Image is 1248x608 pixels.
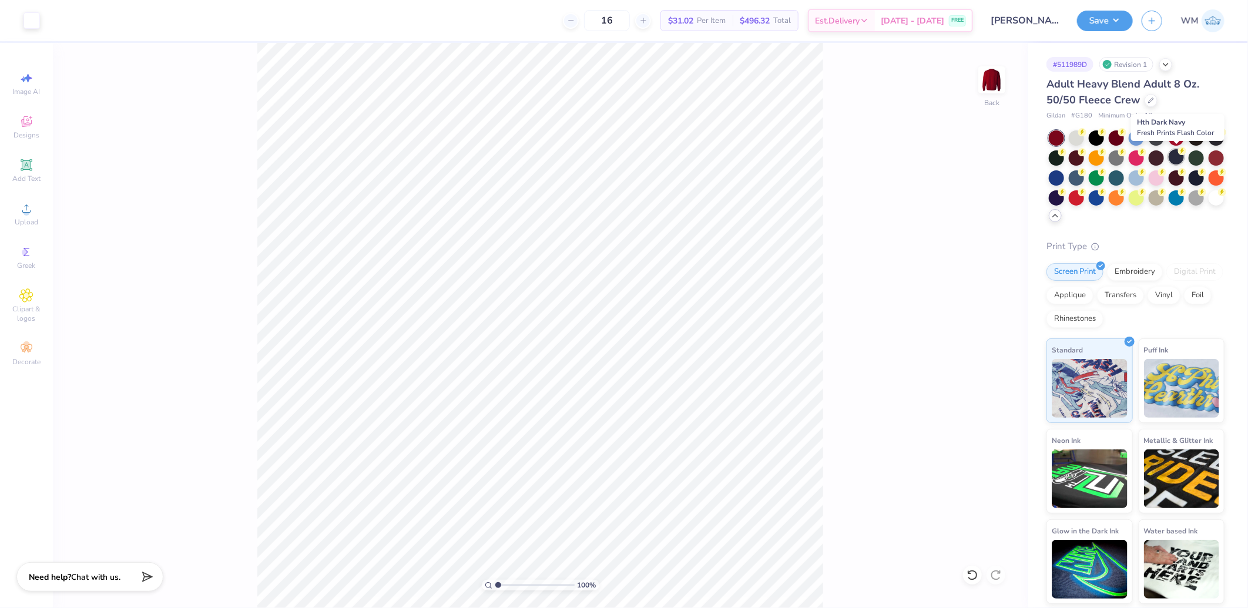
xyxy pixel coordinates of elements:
[1052,525,1119,537] span: Glow in the Dark Ink
[668,15,693,27] span: $31.02
[1097,287,1144,304] div: Transfers
[1052,449,1128,508] img: Neon Ink
[1166,263,1223,281] div: Digital Print
[13,87,41,96] span: Image AI
[1144,449,1220,508] img: Metallic & Glitter Ink
[1052,434,1081,446] span: Neon Ink
[697,15,726,27] span: Per Item
[773,15,791,27] span: Total
[1144,344,1169,356] span: Puff Ink
[1046,240,1224,253] div: Print Type
[6,304,47,323] span: Clipart & logos
[12,174,41,183] span: Add Text
[1046,310,1103,328] div: Rhinestones
[1046,57,1093,72] div: # 511989D
[815,15,860,27] span: Est. Delivery
[12,357,41,367] span: Decorate
[1144,434,1213,446] span: Metallic & Glitter Ink
[1052,540,1128,599] img: Glow in the Dark Ink
[1046,111,1065,121] span: Gildan
[1148,287,1180,304] div: Vinyl
[1052,359,1128,418] img: Standard
[584,10,630,31] input: – –
[578,580,596,590] span: 100 %
[1144,525,1198,537] span: Water based Ink
[1144,540,1220,599] img: Water based Ink
[1046,263,1103,281] div: Screen Print
[1131,114,1224,141] div: Hth Dark Navy
[1046,287,1093,304] div: Applique
[984,98,999,108] div: Back
[1144,359,1220,418] img: Puff Ink
[1181,9,1224,32] a: WM
[1077,11,1133,31] button: Save
[982,9,1068,32] input: Untitled Design
[14,130,39,140] span: Designs
[15,217,38,227] span: Upload
[1071,111,1092,121] span: # G180
[951,16,964,25] span: FREE
[1052,344,1083,356] span: Standard
[980,68,1004,92] img: Back
[740,15,770,27] span: $496.32
[1202,9,1224,32] img: Wilfredo Manabat
[881,15,944,27] span: [DATE] - [DATE]
[1098,111,1157,121] span: Minimum Order: 12 +
[1184,287,1212,304] div: Foil
[1099,57,1153,72] div: Revision 1
[71,572,120,583] span: Chat with us.
[18,261,36,270] span: Greek
[1107,263,1163,281] div: Embroidery
[1046,77,1199,107] span: Adult Heavy Blend Adult 8 Oz. 50/50 Fleece Crew
[29,572,71,583] strong: Need help?
[1138,128,1215,137] span: Fresh Prints Flash Color
[1181,14,1199,28] span: WM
